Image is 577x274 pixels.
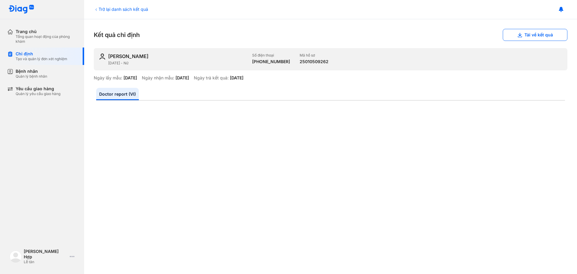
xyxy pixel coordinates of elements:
[16,86,60,91] div: Yêu cầu giao hàng
[252,59,290,64] div: [PHONE_NUMBER]
[194,75,229,81] div: Ngày trả kết quả:
[94,29,567,41] div: Kết quả chỉ định
[24,260,67,264] div: Lễ tân
[99,53,106,60] img: user-icon
[124,75,137,81] div: [DATE]
[503,29,567,41] button: Tải về kết quả
[108,53,148,60] div: [PERSON_NAME]
[24,249,67,260] div: [PERSON_NAME] Hợp
[16,74,47,79] div: Quản lý bệnh nhân
[142,75,174,81] div: Ngày nhận mẫu:
[16,29,77,34] div: Trang chủ
[96,88,139,100] a: Doctor report (VI)
[10,251,22,263] img: logo
[300,53,328,58] div: Mã hồ sơ
[16,34,77,44] div: Tổng quan hoạt động của phòng khám
[176,75,189,81] div: [DATE]
[16,69,47,74] div: Bệnh nhân
[16,51,67,57] div: Chỉ định
[16,57,67,61] div: Tạo và quản lý đơn xét nghiệm
[16,91,60,96] div: Quản lý yêu cầu giao hàng
[230,75,243,81] div: [DATE]
[108,61,247,66] div: [DATE] - Nữ
[8,5,34,14] img: logo
[300,59,328,64] div: 25010509262
[94,6,148,12] div: Trở lại danh sách kết quả
[94,75,122,81] div: Ngày lấy mẫu:
[252,53,290,58] div: Số điện thoại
